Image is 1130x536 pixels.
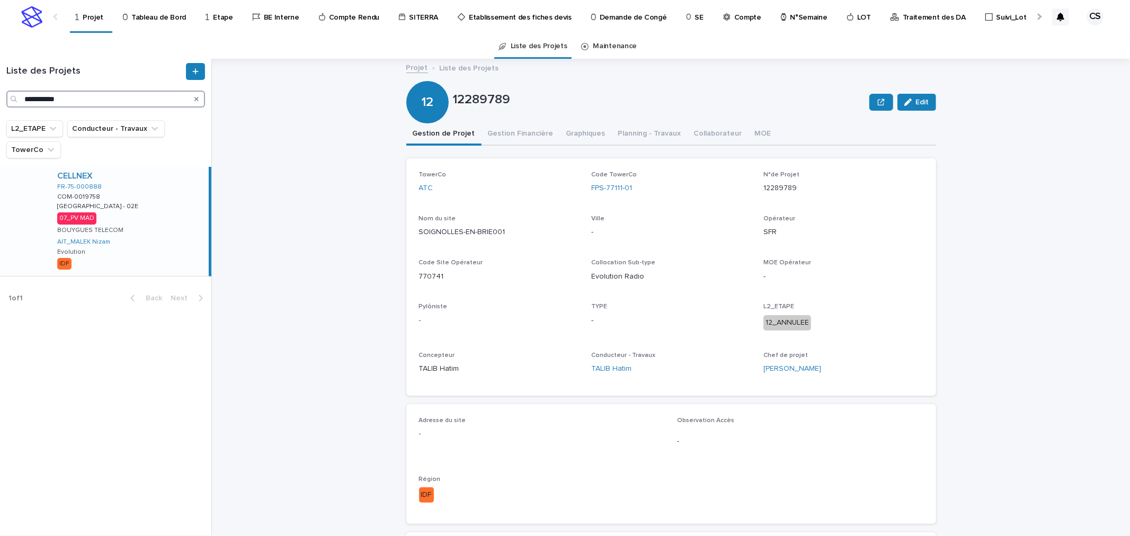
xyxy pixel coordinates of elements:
[57,171,93,181] a: CELLNEX
[453,92,866,108] p: 12289789
[560,123,612,146] button: Graphiques
[591,183,632,194] a: FPS-77111-01
[591,352,655,359] span: Conducteur - Travaux
[419,476,441,483] span: Région
[688,123,749,146] button: Collaborateur
[591,303,607,310] span: TYPE
[419,216,456,222] span: Nom du site
[678,436,923,447] p: -
[591,260,655,266] span: Collocation Sub-type
[419,271,579,282] p: 770741
[511,34,567,59] a: Liste des Projets
[57,238,110,246] a: AIT_MALEK Nizam
[419,183,433,194] a: ATC
[763,172,799,178] span: N°de Projet
[57,248,85,256] p: Evolution
[21,6,42,28] img: stacker-logo-s-only.png
[419,172,447,178] span: TowerCo
[749,123,778,146] button: MOE
[6,91,205,108] input: Search
[591,227,751,238] p: -
[406,123,482,146] button: Gestion de Projet
[763,260,811,266] span: MOE Opérateur
[406,61,428,73] a: Projet
[763,227,923,238] p: SFR
[1087,8,1104,25] div: CS
[612,123,688,146] button: Planning - Travaux
[591,216,604,222] span: Ville
[419,315,579,326] p: -
[57,191,102,201] p: COM-0019758
[591,271,751,282] p: Evolution Radio
[763,315,811,330] div: 12_ANNULEE
[122,293,166,303] button: Back
[6,66,184,77] h1: Liste des Projets
[763,216,795,222] span: Opérateur
[419,303,448,310] span: Pylôniste
[591,172,637,178] span: Code TowerCo
[419,260,483,266] span: Code Site Opérateur
[57,212,96,224] div: 07_PV MAD
[482,123,560,146] button: Gestion Financière
[763,183,923,194] p: 12289789
[6,141,61,158] button: TowerCo
[6,120,63,137] button: L2_ETAPE
[763,352,808,359] span: Chef de projet
[406,52,449,110] div: 12
[678,417,735,424] span: Observation Accès
[139,294,162,302] span: Back
[419,417,466,424] span: Adresse du site
[763,303,794,310] span: L2_ETAPE
[763,363,821,374] a: [PERSON_NAME]
[591,315,751,326] p: -
[57,183,102,191] a: FR-75-000888
[57,258,72,270] div: IDF
[419,227,579,238] p: SOIGNOLLES-EN-BRIE001
[440,61,499,73] p: Liste des Projets
[171,294,194,302] span: Next
[67,120,165,137] button: Conducteur - Travaux
[166,293,211,303] button: Next
[916,99,929,106] span: Edit
[897,94,936,111] button: Edit
[419,487,434,503] div: IDF
[591,363,631,374] a: TALIB Hatim
[419,428,665,440] p: -
[593,34,637,59] a: Maintenance
[57,201,140,210] p: [GEOGRAPHIC_DATA] - 02E
[419,363,579,374] p: TALIB Hatim
[57,227,123,234] p: BOUYGUES TELECOM
[419,352,455,359] span: Concepteur
[763,271,923,282] p: -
